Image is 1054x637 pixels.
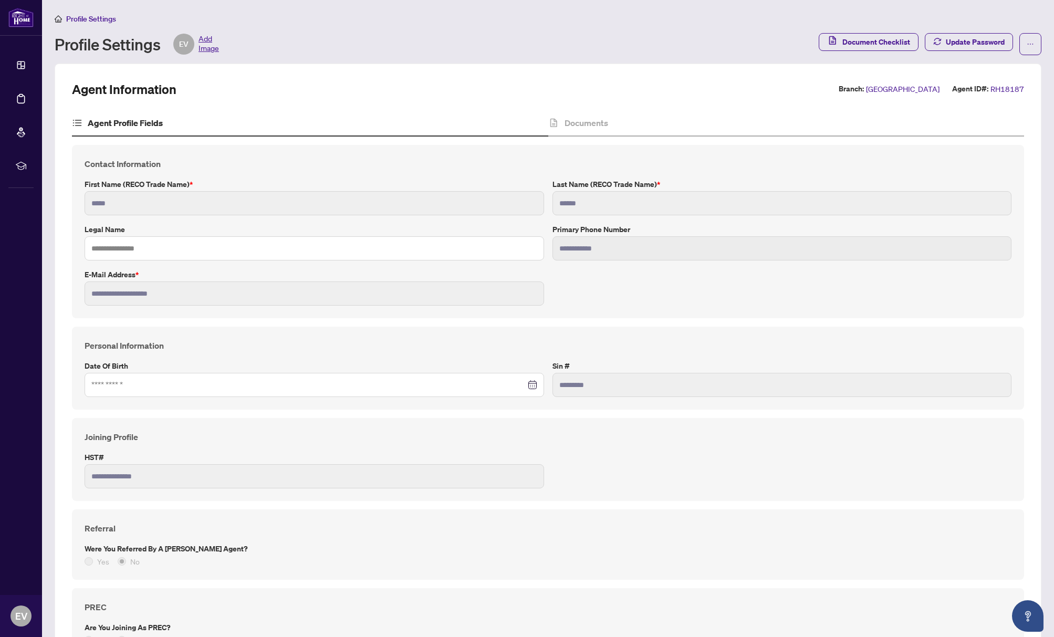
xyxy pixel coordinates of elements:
span: Update Password [946,34,1005,50]
h4: Joining Profile [85,431,1011,443]
h2: Agent Information [72,81,176,98]
label: E-mail Address [85,269,544,280]
span: Add Image [199,34,219,55]
label: First Name (RECO Trade Name) [85,179,544,190]
span: ellipsis [1027,40,1034,48]
h4: Agent Profile Fields [88,117,163,129]
h4: Documents [565,117,608,129]
label: Sin # [552,360,1012,372]
span: No [126,556,144,567]
span: home [55,15,62,23]
img: logo [8,8,34,27]
h4: Referral [85,522,1011,535]
label: Legal Name [85,224,544,235]
span: RH18187 [990,83,1024,95]
span: Yes [93,556,113,567]
span: EV [179,38,189,50]
h4: Personal Information [85,339,1011,352]
label: Primary Phone Number [552,224,1012,235]
label: Agent ID#: [952,83,988,95]
label: Date of Birth [85,360,544,372]
label: HST# [85,452,544,463]
button: Update Password [925,33,1013,51]
span: [GEOGRAPHIC_DATA] [866,83,940,95]
label: Branch: [839,83,864,95]
label: Are you joining as PREC? [85,622,1011,633]
div: Profile Settings [55,34,219,55]
span: Profile Settings [66,14,116,24]
h4: PREC [85,601,1011,613]
label: Were you referred by a [PERSON_NAME] Agent? [85,543,1011,555]
span: Document Checklist [842,34,910,50]
h4: Contact Information [85,158,1011,170]
button: Open asap [1012,600,1043,632]
span: EV [15,609,27,623]
label: Last Name (RECO Trade Name) [552,179,1012,190]
button: Document Checklist [819,33,919,51]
